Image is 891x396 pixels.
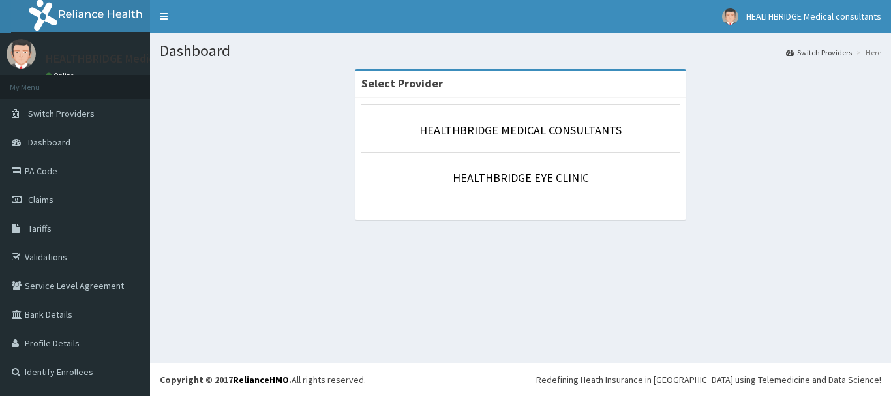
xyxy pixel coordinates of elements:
[786,47,852,58] a: Switch Providers
[361,76,443,91] strong: Select Provider
[7,39,36,69] img: User Image
[28,136,70,148] span: Dashboard
[160,42,881,59] h1: Dashboard
[28,108,95,119] span: Switch Providers
[722,8,738,25] img: User Image
[853,47,881,58] li: Here
[46,71,77,80] a: Online
[28,222,52,234] span: Tariffs
[746,10,881,22] span: HEALTHBRIDGE Medical consultants
[536,373,881,386] div: Redefining Heath Insurance in [GEOGRAPHIC_DATA] using Telemedicine and Data Science!
[160,374,292,386] strong: Copyright © 2017 .
[453,170,589,185] a: HEALTHBRIDGE EYE CLINIC
[46,53,228,65] p: HEALTHBRIDGE Medical consultants
[28,194,53,206] span: Claims
[150,363,891,396] footer: All rights reserved.
[419,123,622,138] a: HEALTHBRIDGE MEDICAL CONSULTANTS
[233,374,289,386] a: RelianceHMO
